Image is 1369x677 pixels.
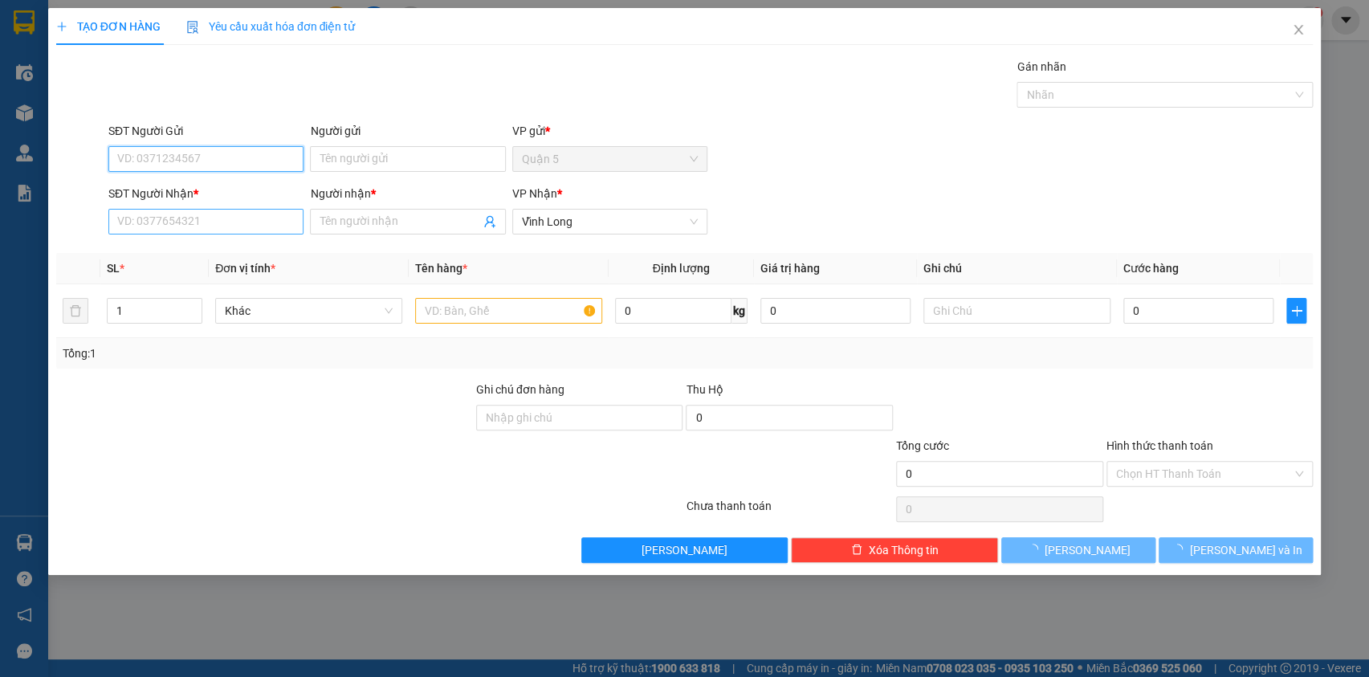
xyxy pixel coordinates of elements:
[760,262,820,275] span: Giá trị hàng
[1159,537,1313,563] button: [PERSON_NAME] và In
[56,20,161,33] span: TẠO ĐƠN HÀNG
[310,122,505,140] div: Người gửi
[415,262,467,275] span: Tên hàng
[760,298,911,324] input: 0
[415,298,602,324] input: VD: Bàn, Ghế
[684,497,894,525] div: Chưa thanh toán
[108,185,304,202] div: SĐT Người Nhận
[1017,60,1065,73] label: Gán nhãn
[686,383,723,396] span: Thu Hộ
[581,537,788,563] button: [PERSON_NAME]
[1001,537,1155,563] button: [PERSON_NAME]
[642,541,727,559] span: [PERSON_NAME]
[56,21,67,32] span: plus
[1287,304,1306,317] span: plus
[1189,541,1302,559] span: [PERSON_NAME] và In
[1286,298,1306,324] button: plus
[483,215,496,228] span: user-add
[108,122,304,140] div: SĐT Người Gửi
[215,262,275,275] span: Đơn vị tính
[476,383,564,396] label: Ghi chú đơn hàng
[186,21,199,34] img: icon
[851,544,862,557] span: delete
[791,537,998,563] button: deleteXóa Thông tin
[186,20,356,33] span: Yêu cầu xuất hóa đơn điện tử
[512,122,707,140] div: VP gửi
[653,262,710,275] span: Định lượng
[1106,439,1213,452] label: Hình thức thanh toán
[522,147,698,171] span: Quận 5
[1123,262,1179,275] span: Cước hàng
[107,262,120,275] span: SL
[731,298,748,324] span: kg
[522,210,698,234] span: Vĩnh Long
[512,187,557,200] span: VP Nhận
[923,298,1110,324] input: Ghi Chú
[225,299,393,323] span: Khác
[869,541,939,559] span: Xóa Thông tin
[476,405,683,430] input: Ghi chú đơn hàng
[63,345,529,362] div: Tổng: 1
[1276,8,1321,53] button: Close
[917,253,1117,284] th: Ghi chú
[1045,541,1131,559] span: [PERSON_NAME]
[310,185,505,202] div: Người nhận
[896,439,949,452] span: Tổng cước
[1292,23,1305,36] span: close
[63,298,88,324] button: delete
[1027,544,1045,555] span: loading
[1171,544,1189,555] span: loading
